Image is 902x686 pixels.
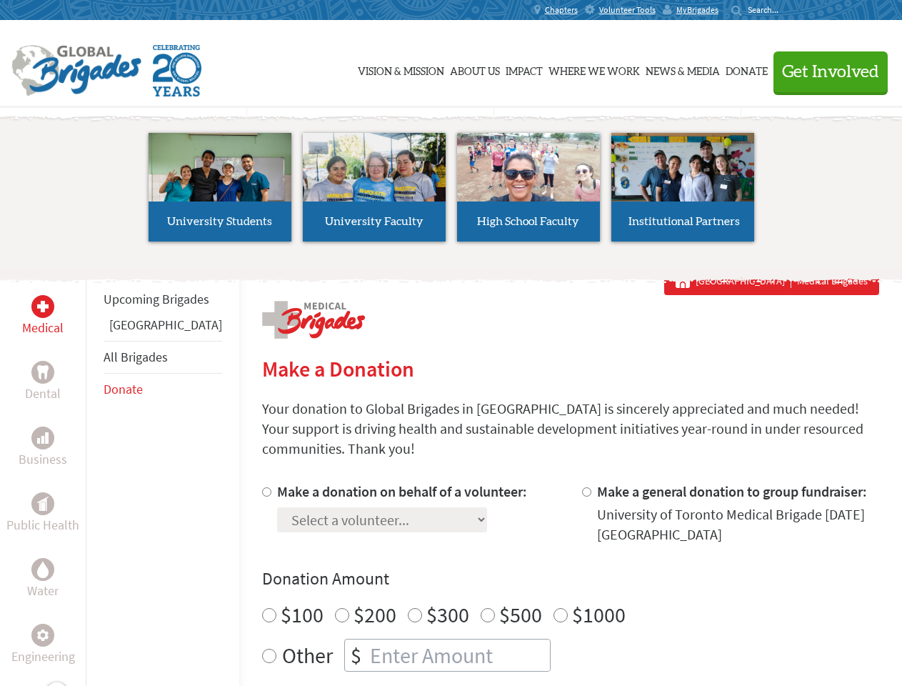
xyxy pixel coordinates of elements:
[277,482,527,500] label: Make a donation on behalf of a volunteer:
[31,492,54,515] div: Public Health
[11,45,141,96] img: Global Brigades Logo
[6,492,79,535] a: Public HealthPublic Health
[104,381,143,397] a: Donate
[457,133,600,242] a: High School Faculty
[262,567,879,590] h4: Donation Amount
[303,133,446,242] a: University Faculty
[153,45,201,96] img: Global Brigades Celebrating 20 Years
[782,64,879,81] span: Get Involved
[628,216,740,227] span: Institutional Partners
[281,601,324,628] label: $100
[104,349,168,365] a: All Brigades
[31,624,54,647] div: Engineering
[104,284,222,315] li: Upcoming Brigades
[11,647,75,667] p: Engineering
[27,558,59,601] a: WaterWater
[109,317,222,333] a: [GEOGRAPHIC_DATA]
[457,133,600,202] img: menu_brigades_submenu_3.jpg
[676,4,718,16] span: MyBrigades
[37,561,49,577] img: Water
[597,482,867,500] label: Make a general donation to group fundraiser:
[31,295,54,318] div: Medical
[37,365,49,379] img: Dental
[303,133,446,229] img: menu_brigades_submenu_2.jpg
[548,34,640,105] a: Where We Work
[545,4,578,16] span: Chapters
[262,399,879,459] p: Your donation to Global Brigades in [GEOGRAPHIC_DATA] is sincerely appreciated and much needed! Y...
[450,34,500,105] a: About Us
[597,504,879,545] div: University of Toronto Medical Brigade [DATE] [GEOGRAPHIC_DATA]
[262,301,365,339] img: logo-medical.png
[282,639,333,672] label: Other
[104,374,222,405] li: Donate
[104,341,222,374] li: All Brigades
[345,640,367,671] div: $
[31,427,54,449] div: Business
[748,4,788,15] input: Search...
[22,295,64,338] a: MedicalMedical
[104,315,222,341] li: Greece
[367,640,550,671] input: Enter Amount
[611,133,754,228] img: menu_brigades_submenu_4.jpg
[25,384,61,404] p: Dental
[25,361,61,404] a: DentalDental
[11,624,75,667] a: EngineeringEngineering
[325,216,424,227] span: University Faculty
[22,318,64,338] p: Medical
[149,133,291,242] a: University Students
[37,630,49,641] img: Engineering
[358,34,444,105] a: Vision & Mission
[477,216,579,227] span: High School Faculty
[19,427,67,469] a: BusinessBusiness
[6,515,79,535] p: Public Health
[499,601,542,628] label: $500
[599,4,656,16] span: Volunteer Tools
[104,291,209,307] a: Upcoming Brigades
[31,558,54,581] div: Water
[572,601,626,628] label: $1000
[37,497,49,511] img: Public Health
[506,34,543,105] a: Impact
[611,133,754,242] a: Institutional Partners
[262,356,879,382] h2: Make a Donation
[167,216,272,227] span: University Students
[37,432,49,444] img: Business
[773,51,888,92] button: Get Involved
[37,301,49,312] img: Medical
[149,133,291,228] img: menu_brigades_submenu_1.jpg
[354,601,396,628] label: $200
[646,34,720,105] a: News & Media
[19,449,67,469] p: Business
[31,361,54,384] div: Dental
[726,34,768,105] a: Donate
[27,581,59,601] p: Water
[426,601,469,628] label: $300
